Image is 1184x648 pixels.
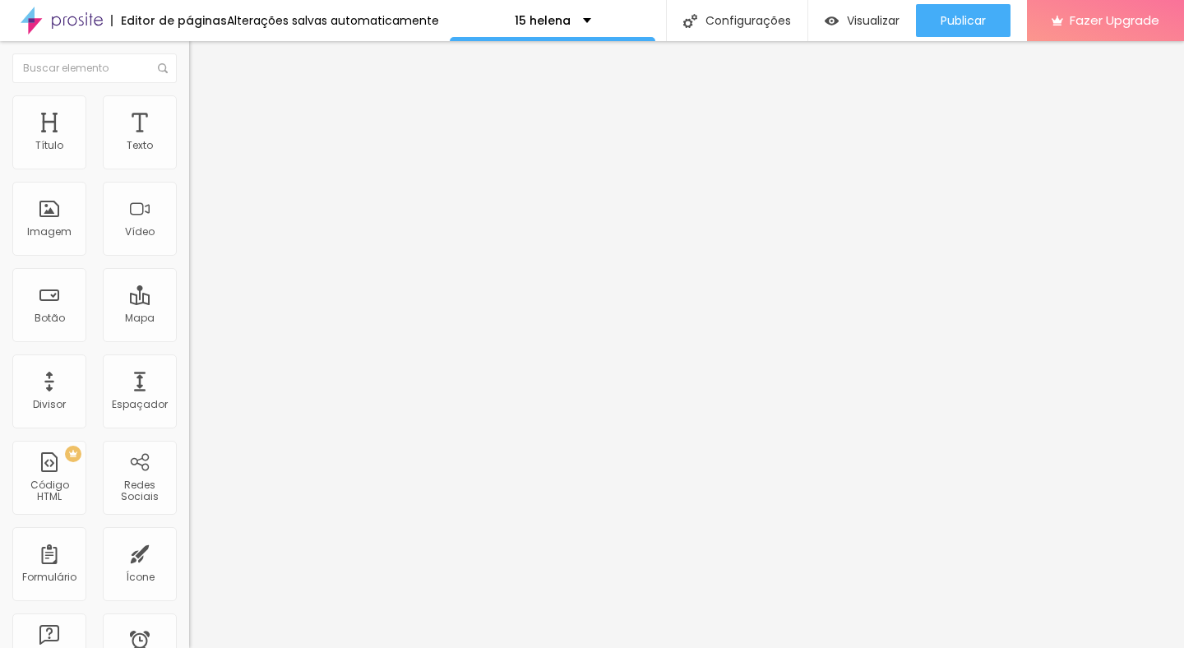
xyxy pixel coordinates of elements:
[515,15,571,26] p: 15 helena
[125,312,155,324] div: Mapa
[825,14,839,28] img: view-1.svg
[33,399,66,410] div: Divisor
[35,312,65,324] div: Botão
[808,4,916,37] button: Visualizar
[941,14,986,27] span: Publicar
[35,140,63,151] div: Título
[683,14,697,28] img: Icone
[112,399,168,410] div: Espaçador
[125,226,155,238] div: Vídeo
[107,479,172,503] div: Redes Sociais
[16,479,81,503] div: Código HTML
[111,15,227,26] div: Editor de páginas
[126,572,155,583] div: Ícone
[916,4,1011,37] button: Publicar
[189,41,1184,648] iframe: Editor
[127,140,153,151] div: Texto
[158,63,168,73] img: Icone
[847,14,900,27] span: Visualizar
[22,572,76,583] div: Formulário
[1070,13,1159,27] span: Fazer Upgrade
[227,15,439,26] div: Alterações salvas automaticamente
[27,226,72,238] div: Imagem
[12,53,177,83] input: Buscar elemento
